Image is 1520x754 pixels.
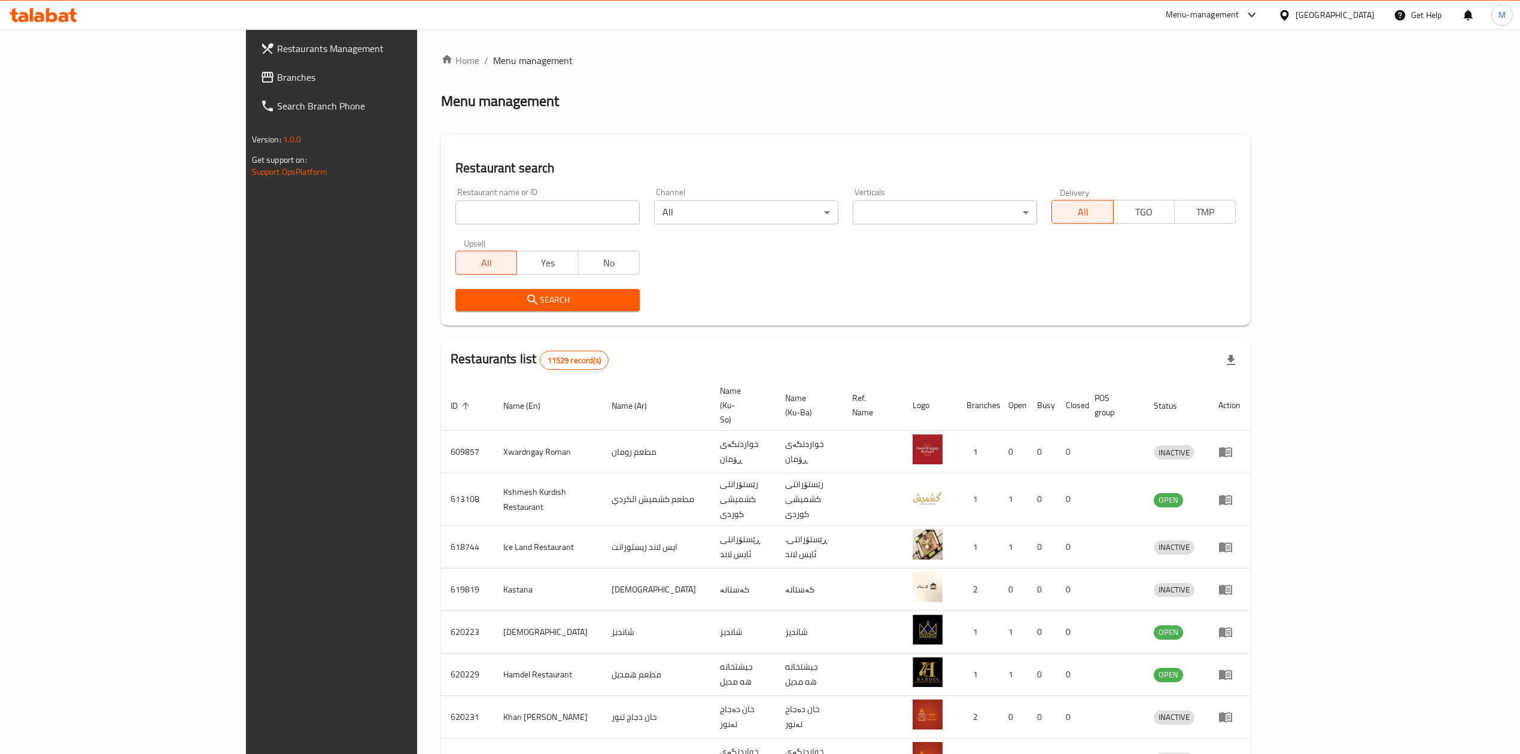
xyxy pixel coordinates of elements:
div: INACTIVE [1154,710,1194,725]
td: خواردنگەی ڕۆمان [710,431,776,473]
span: 1.0.0 [283,132,302,147]
td: .ڕێستۆرانتی ئایس لاند [776,526,843,568]
td: ايس لاند ريستورانت [602,526,710,568]
div: ​ [853,200,1037,224]
td: 0 [1027,568,1056,611]
div: OPEN [1154,493,1183,507]
span: Ref. Name [852,391,889,419]
td: 0 [1056,568,1085,611]
div: Menu [1218,492,1241,507]
th: Busy [1027,380,1056,431]
td: 2 [957,696,999,738]
td: 0 [999,568,1027,611]
span: Version: [252,132,281,147]
img: Xwardngay Roman [913,434,943,464]
td: خواردنگەی ڕۆمان [776,431,843,473]
button: TGO [1113,200,1175,224]
h2: Menu management [441,92,559,111]
img: Shandiz [913,615,943,644]
td: خان دەجاج تەنور [710,696,776,738]
td: Ice Land Restaurant [494,526,602,568]
span: 11529 record(s) [540,355,608,366]
th: Action [1209,380,1250,431]
td: کەستانە [710,568,776,611]
span: Get support on: [252,152,307,168]
div: OPEN [1154,625,1183,640]
span: POS group [1095,391,1130,419]
td: 0 [1027,473,1056,526]
span: ID [451,399,473,413]
button: All [455,251,517,275]
td: [DEMOGRAPHIC_DATA] [602,568,710,611]
span: Yes [522,254,573,272]
td: خان دجاج تنور [602,696,710,738]
a: Restaurants Management [251,34,500,63]
td: مطعم كشميش الكردي [602,473,710,526]
button: No [578,251,640,275]
span: INACTIVE [1154,446,1194,460]
button: TMP [1174,200,1236,224]
td: 1 [957,653,999,696]
div: Menu [1218,582,1241,597]
img: Kshmesh Kurdish Restaurant [913,482,943,512]
div: Menu [1218,710,1241,724]
span: All [1057,203,1108,221]
span: Name (Ku-Ba) [785,391,828,419]
td: 1 [957,526,999,568]
span: INACTIVE [1154,710,1194,724]
td: 1 [957,473,999,526]
td: رێستۆرانتی کشمیشى كوردى [710,473,776,526]
td: 1 [999,473,1027,526]
span: Name (Ku-So) [720,384,761,427]
span: Search Branch Phone [277,99,490,113]
td: Xwardngay Roman [494,431,602,473]
span: Search [465,293,630,308]
td: ڕێستۆرانتی ئایس لاند [710,526,776,568]
td: خان دەجاج تەنور [776,696,843,738]
td: 1 [999,526,1027,568]
span: Menu management [493,53,573,68]
td: جيشتخانه هه مديل [776,653,843,696]
span: TGO [1118,203,1170,221]
span: Branches [277,70,490,84]
div: INACTIVE [1154,445,1194,460]
td: 0 [1056,431,1085,473]
td: شانديز [710,611,776,653]
td: رێستۆرانتی کشمیشى كوردى [776,473,843,526]
img: Hamdel Restaurant [913,657,943,687]
td: 0 [1056,473,1085,526]
td: مطعم رومان [602,431,710,473]
span: Status [1154,399,1193,413]
td: Kshmesh Kurdish Restaurant [494,473,602,526]
div: Menu [1218,625,1241,639]
div: Export file [1217,346,1245,375]
td: 0 [1027,653,1056,696]
a: Search Branch Phone [251,92,500,120]
button: All [1051,200,1113,224]
td: جيشتخانه هه مديل [710,653,776,696]
td: 0 [1027,526,1056,568]
th: Logo [903,380,957,431]
td: 0 [1056,526,1085,568]
span: No [583,254,635,272]
button: Yes [516,251,578,275]
td: 0 [1056,653,1085,696]
td: [DEMOGRAPHIC_DATA] [494,611,602,653]
td: 0 [999,431,1027,473]
td: 2 [957,568,999,611]
span: OPEN [1154,625,1183,639]
div: Menu [1218,445,1241,459]
td: مطعم همديل [602,653,710,696]
h2: Restaurants list [451,350,609,370]
img: Ice Land Restaurant [913,530,943,560]
span: OPEN [1154,668,1183,682]
td: Hamdel Restaurant [494,653,602,696]
div: Menu [1218,667,1241,682]
td: Khan [PERSON_NAME] [494,696,602,738]
label: Upsell [464,239,486,247]
th: Closed [1056,380,1085,431]
th: Open [999,380,1027,431]
span: OPEN [1154,493,1183,507]
td: 0 [1056,696,1085,738]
